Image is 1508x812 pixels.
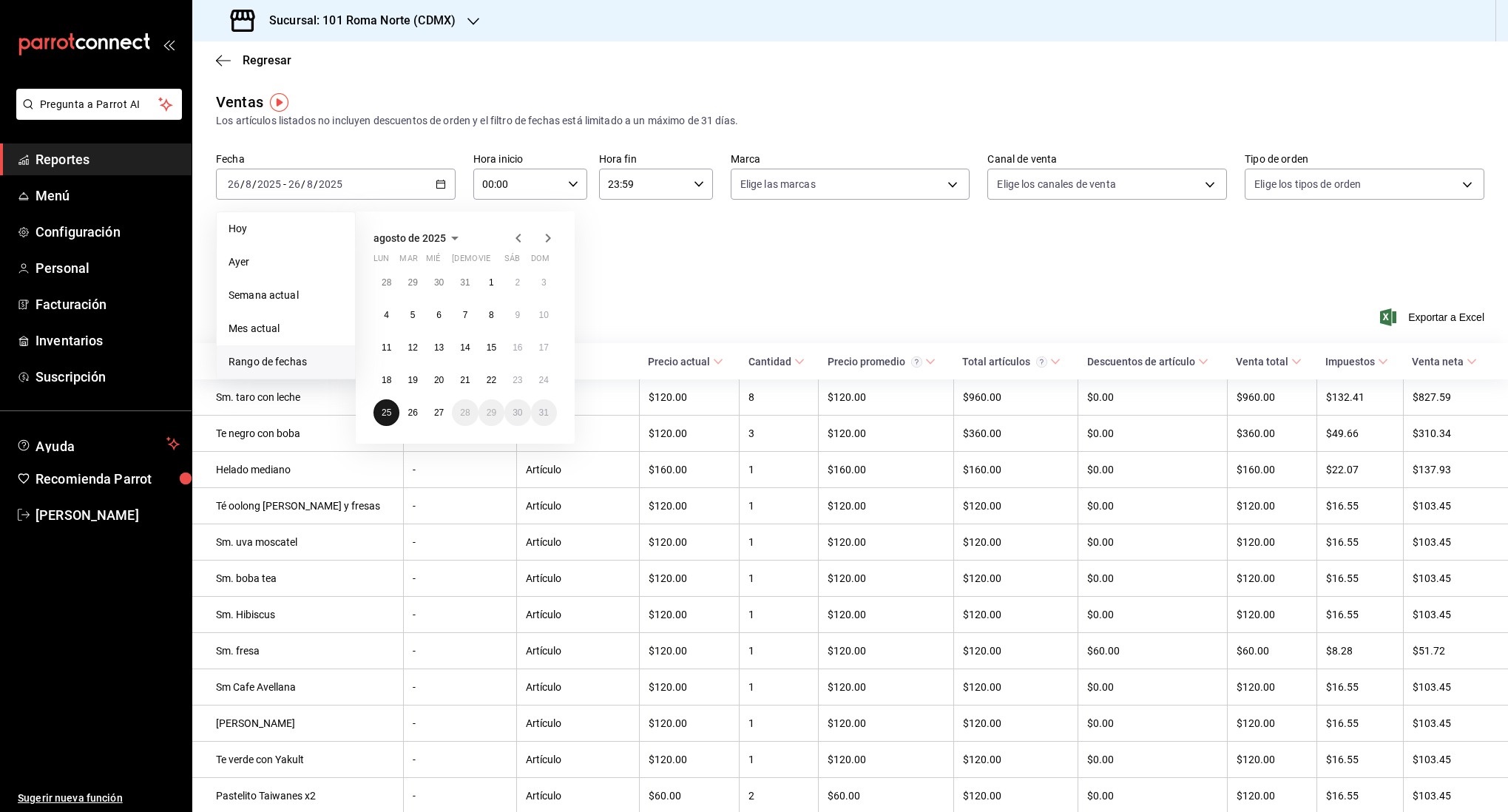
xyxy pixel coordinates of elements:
input: -- [245,178,252,190]
button: 28 de julio de 2025 [373,269,399,296]
td: $120.00 [953,669,1078,706]
td: $120.00 [639,379,739,416]
td: $132.41 [1316,379,1403,416]
td: $0.00 [1078,379,1228,416]
td: $0.00 [1078,524,1228,561]
td: Artículo [516,597,639,633]
button: 17 de agosto de 2025 [531,334,557,361]
span: / [314,178,318,190]
td: $8.28 [1316,633,1403,669]
span: Total artículos [962,356,1061,368]
td: $22.07 [1316,452,1403,488]
button: 6 de agosto de 2025 [426,302,452,328]
td: $120.00 [819,742,953,778]
td: - [404,706,516,742]
td: $120.00 [1227,742,1316,778]
td: $120.00 [819,524,953,561]
abbr: 20 de agosto de 2025 [434,375,444,385]
td: - [404,597,516,633]
span: Cantidad [748,356,805,368]
td: 1 [740,561,819,597]
abbr: 11 de agosto de 2025 [382,342,391,353]
span: Elige los tipos de orden [1254,177,1361,192]
span: Ayuda [35,435,160,453]
abbr: 14 de agosto de 2025 [460,342,470,353]
abbr: 30 de julio de 2025 [434,277,444,288]
input: -- [306,178,314,190]
abbr: 28 de julio de 2025 [382,277,391,288]
abbr: 6 de agosto de 2025 [436,310,442,320]
label: Marca [731,154,970,164]
td: 1 [740,633,819,669]
td: Sm. uva moscatel [192,524,404,561]
td: $160.00 [953,452,1078,488]
td: 1 [740,597,819,633]
button: 12 de agosto de 2025 [399,334,425,361]
button: Exportar a Excel [1383,308,1484,326]
td: $120.00 [953,742,1078,778]
button: 13 de agosto de 2025 [426,334,452,361]
abbr: 26 de agosto de 2025 [408,407,417,418]
abbr: lunes [373,254,389,269]
button: 2 de agosto de 2025 [504,269,530,296]
td: $16.55 [1316,488,1403,524]
span: Ayer [229,254,343,270]
td: $960.00 [953,379,1078,416]
td: $310.34 [1403,416,1508,452]
abbr: 25 de agosto de 2025 [382,407,391,418]
span: Elige los canales de venta [997,177,1115,192]
td: Artículo [516,742,639,778]
button: 30 de julio de 2025 [426,269,452,296]
span: Rango de fechas [229,354,343,370]
td: $120.00 [639,706,739,742]
abbr: 22 de agosto de 2025 [487,375,496,385]
span: Pregunta a Parrot AI [40,97,159,112]
img: Tooltip marker [270,93,288,112]
td: $16.55 [1316,669,1403,706]
span: [PERSON_NAME] [35,505,180,525]
abbr: 12 de agosto de 2025 [408,342,417,353]
td: Artículo [516,452,639,488]
button: 15 de agosto de 2025 [479,334,504,361]
td: $160.00 [1227,452,1316,488]
abbr: 13 de agosto de 2025 [434,342,444,353]
td: $0.00 [1078,742,1228,778]
td: - [404,524,516,561]
button: 18 de agosto de 2025 [373,367,399,393]
abbr: sábado [504,254,520,269]
span: / [252,178,257,190]
button: 20 de agosto de 2025 [426,367,452,393]
span: Reportes [35,149,180,169]
td: Sm. Hibiscus [192,597,404,633]
abbr: 9 de agosto de 2025 [515,310,520,320]
td: $0.00 [1078,416,1228,452]
input: -- [227,178,240,190]
span: Configuración [35,222,180,242]
td: $120.00 [819,561,953,597]
td: $49.66 [1316,416,1403,452]
abbr: martes [399,254,417,269]
td: Sm Cafe Avellana [192,669,404,706]
abbr: 1 de agosto de 2025 [489,277,494,288]
td: $120.00 [639,524,739,561]
td: $0.00 [1078,452,1228,488]
span: Venta total [1236,356,1302,368]
button: 22 de agosto de 2025 [479,367,504,393]
label: Fecha [216,154,456,164]
span: Hoy [229,221,343,237]
abbr: 7 de agosto de 2025 [463,310,468,320]
td: - [404,561,516,597]
span: Elige las marcas [740,177,816,192]
button: 8 de agosto de 2025 [479,302,504,328]
button: 29 de agosto de 2025 [479,399,504,426]
td: $0.00 [1078,706,1228,742]
span: Recomienda Parrot [35,469,180,489]
td: $0.00 [1078,597,1228,633]
span: Suscripción [35,367,180,387]
span: Personal [35,258,180,278]
td: Artículo [516,488,639,524]
span: Venta neta [1412,356,1477,368]
td: Artículo [516,561,639,597]
input: ---- [318,178,343,190]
